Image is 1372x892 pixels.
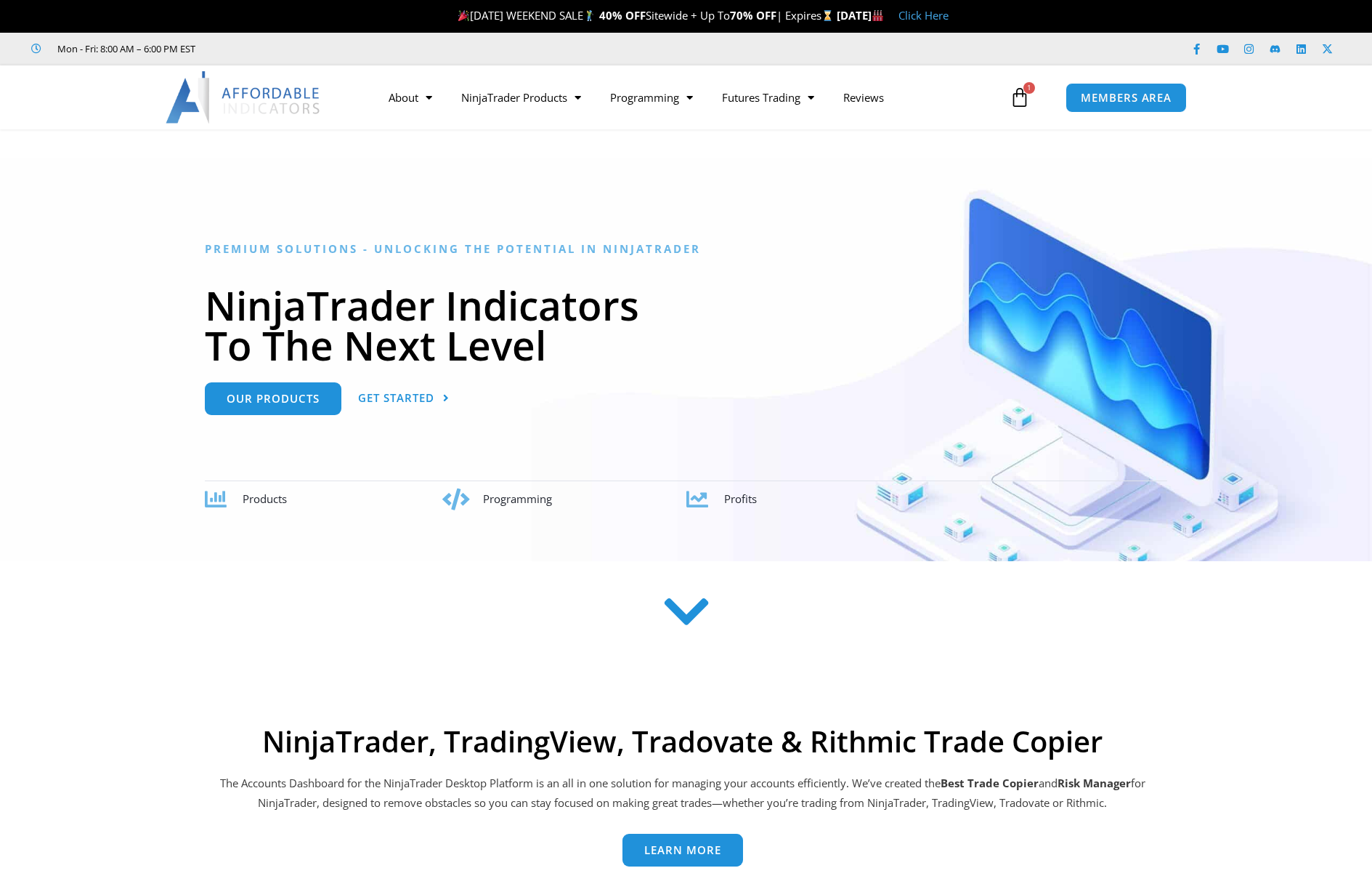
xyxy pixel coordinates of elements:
span: MEMBERS AREA [1081,92,1172,103]
b: Best Trade Copier [941,776,1039,790]
a: Get Started [358,382,450,415]
nav: Menu [374,81,1006,114]
span: Products [243,491,287,506]
span: [DATE] WEEKEND SALE Sitewide + Up To | Expires [455,8,836,23]
a: Futures Trading [707,81,829,114]
span: Profits [724,491,757,506]
p: The Accounts Dashboard for the NinjaTrader Desktop Platform is an all in one solution for managin... [218,774,1148,814]
a: About [374,81,447,114]
span: Our Products [227,393,320,404]
h1: NinjaTrader Indicators To The Next Level [205,285,1167,365]
strong: [DATE] [837,8,884,23]
h2: NinjaTrader, TradingView, Tradovate & Rithmic Trade Copier [218,724,1148,759]
span: Get Started [358,393,434,403]
strong: 70% OFF [730,8,776,23]
img: LogoAI | Affordable Indicators – NinjaTrader [166,71,322,124]
iframe: Customer reviews powered by Trustpilot [216,41,434,56]
a: Learn more [622,834,743,867]
a: Our Products [205,382,341,415]
span: 1 [1023,82,1035,94]
a: Click Here [898,8,949,23]
img: 🏌️‍♂️ [584,10,595,21]
span: Learn more [644,845,721,856]
a: 1 [988,76,1052,118]
strong: 40% OFF [599,8,646,23]
span: Programming [483,491,552,506]
strong: Risk Manager [1058,776,1131,790]
h6: Premium Solutions - Unlocking the Potential in NinjaTrader [205,242,1167,256]
img: 🎉 [458,10,469,21]
img: 🏭 [872,10,883,21]
a: NinjaTrader Products [447,81,596,114]
a: Reviews [829,81,898,114]
a: MEMBERS AREA [1065,83,1187,113]
span: Mon - Fri: 8:00 AM – 6:00 PM EST [54,40,195,57]
a: Programming [596,81,707,114]
img: ⌛ [822,10,833,21]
